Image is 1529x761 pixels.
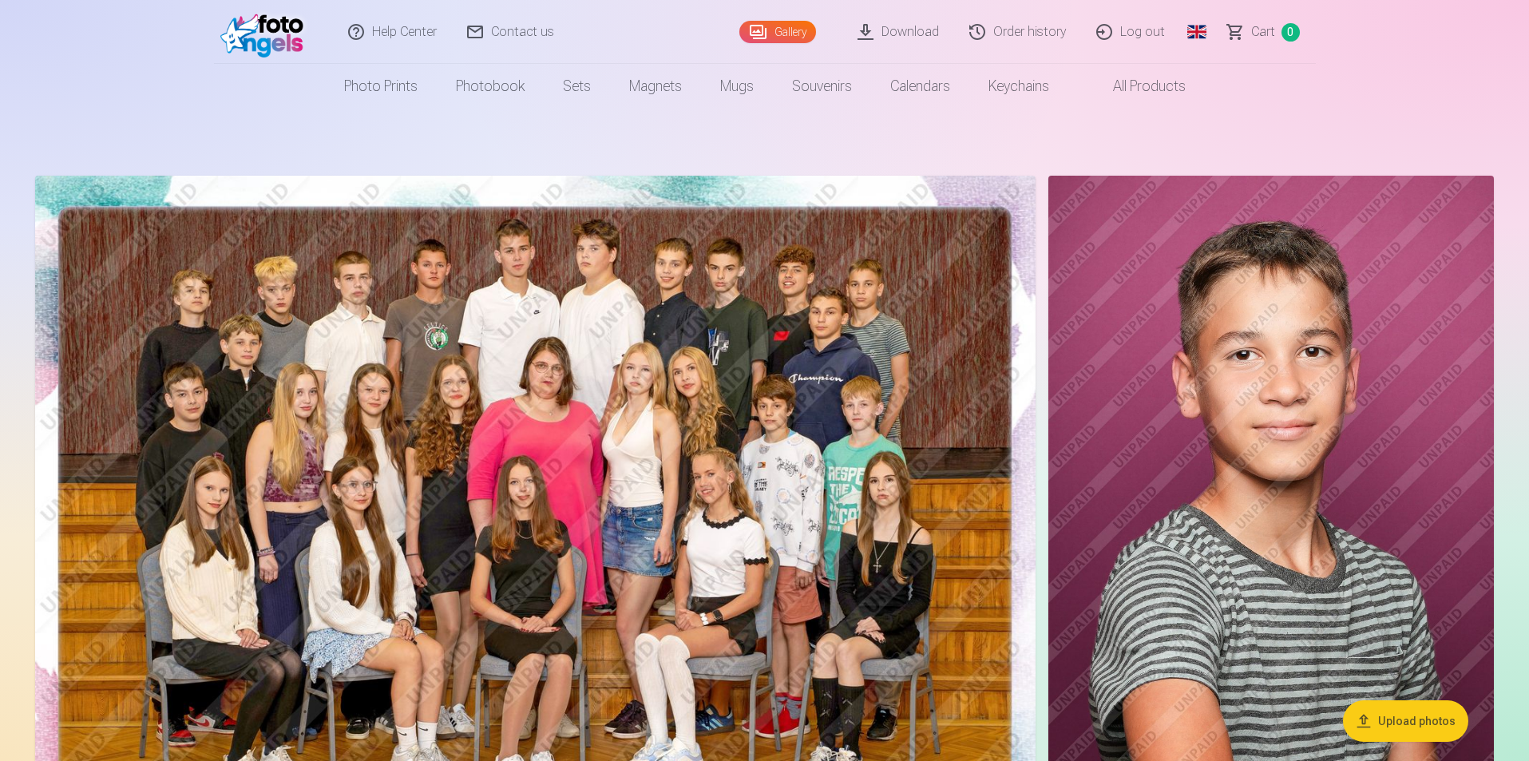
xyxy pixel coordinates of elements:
[969,64,1068,109] a: Keychains
[871,64,969,109] a: Calendars
[325,64,437,109] a: Photo prints
[1251,22,1275,42] span: Сart
[437,64,544,109] a: Photobook
[544,64,610,109] a: Sets
[1068,64,1205,109] a: All products
[701,64,773,109] a: Mugs
[1281,23,1300,42] span: 0
[610,64,701,109] a: Magnets
[220,6,312,57] img: /fa1
[739,21,816,43] a: Gallery
[1343,700,1468,742] button: Upload photos
[773,64,871,109] a: Souvenirs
